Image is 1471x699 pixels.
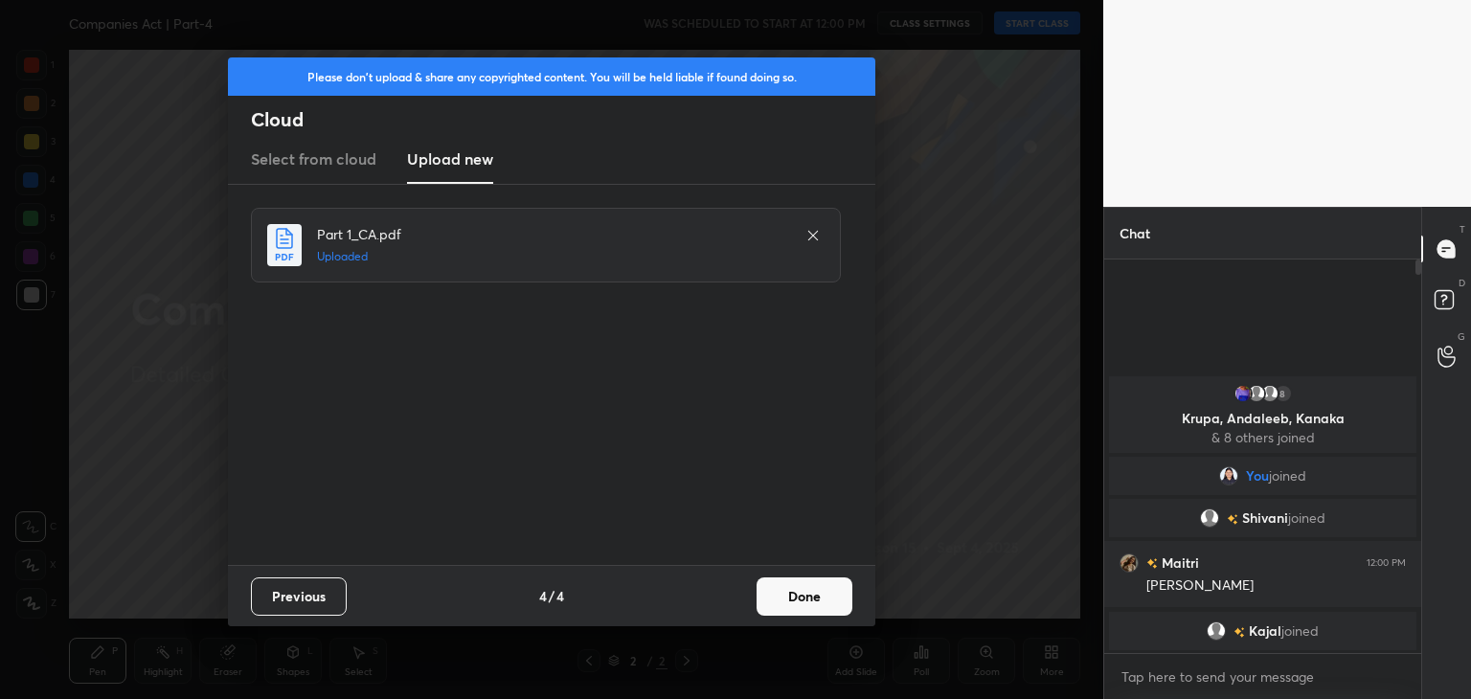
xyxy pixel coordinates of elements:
span: joined [1288,510,1325,526]
span: joined [1269,468,1306,484]
span: You [1246,468,1269,484]
div: 12:00 PM [1367,557,1406,569]
button: Done [757,577,852,616]
p: Krupa, Andaleeb, Kanaka [1120,411,1405,426]
h4: / [549,586,554,606]
img: default.png [1260,384,1279,403]
h6: Maitri [1158,552,1199,573]
p: & 8 others joined [1120,430,1405,445]
div: 8 [1274,384,1293,403]
p: D [1459,276,1465,290]
img: ad4047ff7b414626837a6f128a8734e9.jpg [1233,384,1253,403]
img: no-rating-badge.077c3623.svg [1227,514,1238,525]
h4: 4 [556,586,564,606]
p: T [1460,222,1465,237]
span: joined [1281,623,1319,639]
h5: Uploaded [317,248,786,265]
img: default.png [1247,384,1266,403]
div: Please don't upload & share any copyrighted content. You will be held liable if found doing so. [228,57,875,96]
h2: Cloud [251,107,875,132]
h3: Upload new [407,147,493,170]
p: G [1458,329,1465,344]
img: no-rating-badge.077c3623.svg [1146,558,1158,569]
img: 9aa3c23c967949619fc88b559721ce75.jpg [1120,553,1139,573]
span: Kajal [1249,623,1281,639]
div: grid [1104,372,1421,654]
img: 1d9caf79602a43199c593e4a951a70c3.jpg [1219,466,1238,485]
img: default.png [1207,621,1226,641]
p: Chat [1104,208,1165,259]
div: [PERSON_NAME] [1146,576,1406,596]
img: no-rating-badge.077c3623.svg [1233,627,1245,638]
h4: Part 1_CA.pdf [317,224,786,244]
button: Previous [251,577,347,616]
h4: 4 [539,586,547,606]
img: default.png [1200,508,1219,528]
span: Shivani [1242,510,1288,526]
